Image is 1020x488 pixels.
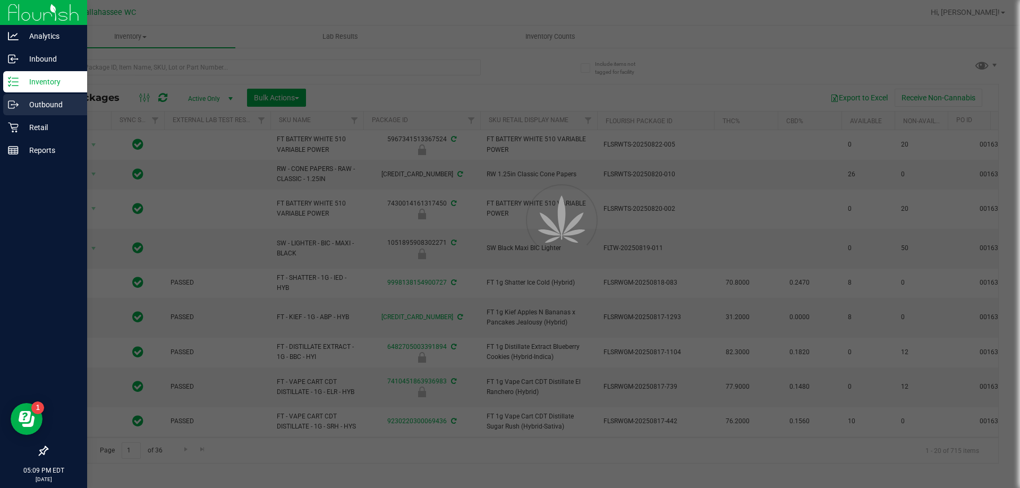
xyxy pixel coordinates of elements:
[19,98,82,111] p: Outbound
[19,30,82,42] p: Analytics
[11,403,42,435] iframe: Resource center
[8,99,19,110] inline-svg: Outbound
[31,401,44,414] iframe: Resource center unread badge
[5,475,82,483] p: [DATE]
[19,121,82,134] p: Retail
[19,53,82,65] p: Inbound
[8,76,19,87] inline-svg: Inventory
[19,144,82,157] p: Reports
[19,75,82,88] p: Inventory
[5,466,82,475] p: 05:09 PM EDT
[8,31,19,41] inline-svg: Analytics
[8,145,19,156] inline-svg: Reports
[8,122,19,133] inline-svg: Retail
[8,54,19,64] inline-svg: Inbound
